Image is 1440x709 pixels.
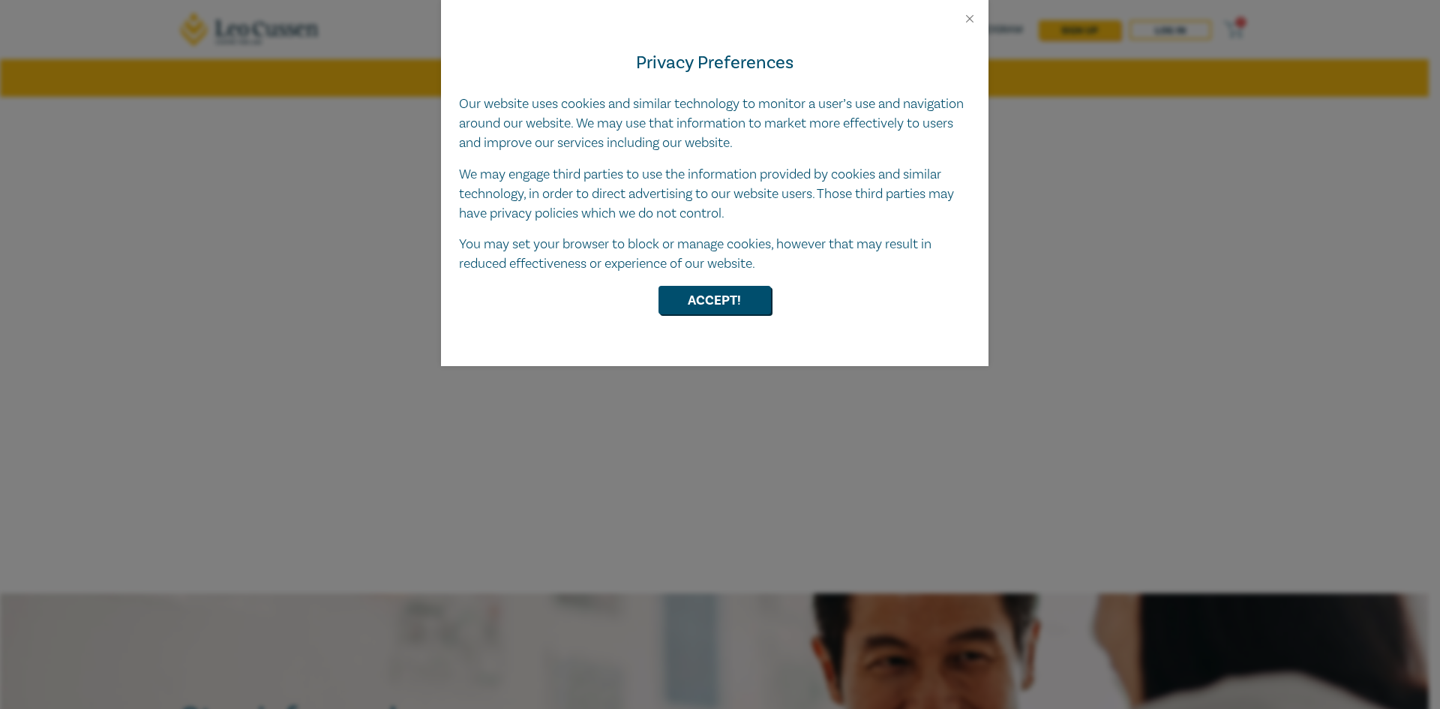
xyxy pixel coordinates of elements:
p: We may engage third parties to use the information provided by cookies and similar technology, in... [459,165,970,224]
button: Accept! [658,286,771,314]
p: You may set your browser to block or manage cookies, however that may result in reduced effective... [459,235,970,274]
button: Close [963,12,976,26]
p: Our website uses cookies and similar technology to monitor a user’s use and navigation around our... [459,95,970,153]
h4: Privacy Preferences [459,50,970,77]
